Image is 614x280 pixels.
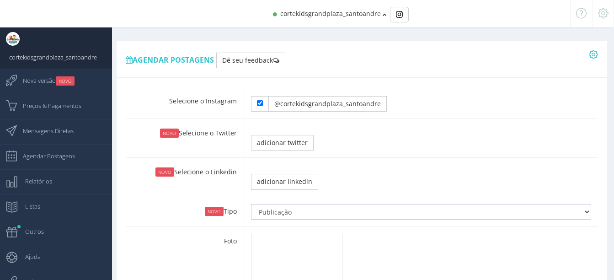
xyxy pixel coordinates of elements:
small: NOVO [160,129,179,138]
span: Agendar Postagens [14,145,75,167]
img: User Image [6,32,20,46]
span: cortekidsgrandplaza_santoandre [280,9,381,18]
span: Listas [16,195,40,218]
a: adicionar twitter [251,135,314,151]
label: Tipo [126,198,244,216]
span: Ajuda [16,245,41,268]
label: Selecione o Instagram [126,87,244,106]
iframe: Abre um widget para que você possa encontrar mais informações [544,253,605,275]
small: NOVO [56,76,75,86]
span: Relatórios [16,170,52,193]
button: @cortekidsgrandplaza_santoandre [268,96,387,112]
div: Basic example [251,96,387,112]
span: Agendar Postagens [126,55,214,65]
a: adicionar linkedin [251,174,318,189]
span: Outros [16,220,44,243]
span: Preços & Pagamentos [14,94,81,117]
label: Foto [126,227,244,246]
button: Dê seu feedback [216,53,285,68]
span: Mensagens Diretas [14,119,74,142]
small: NOVO [155,167,174,177]
div: Basic example [390,7,409,22]
span: Nova versão [14,69,75,92]
label: Selecione o Linkedin [126,158,244,177]
img: Instagram_simple_icon.svg [396,11,403,18]
small: NOVO [205,207,224,216]
label: Selecione o Twitter [126,119,244,138]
